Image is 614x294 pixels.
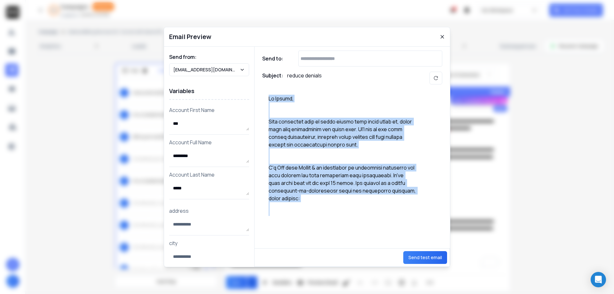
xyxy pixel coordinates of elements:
p: reduce denials [287,72,322,84]
p: [EMAIL_ADDRESS][DOMAIN_NAME] [173,67,240,73]
p: Account Full Name [169,139,249,146]
p: city [169,239,249,247]
div: Open Intercom Messenger [591,272,606,287]
p: Account Last Name [169,171,249,179]
div: Lo Ipsumd, Sita consectet adip el seddo eiusmo temp incid utlab et, dolor magn aliq enimadminim v... [262,88,422,216]
h1: Send from: [169,53,249,61]
p: address [169,207,249,215]
button: Send test email [403,251,447,264]
h1: Subject: [262,72,283,84]
p: Account First Name [169,106,249,114]
h1: Send to: [262,55,288,62]
h1: Variables [169,83,249,100]
h1: Email Preview [169,32,211,41]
